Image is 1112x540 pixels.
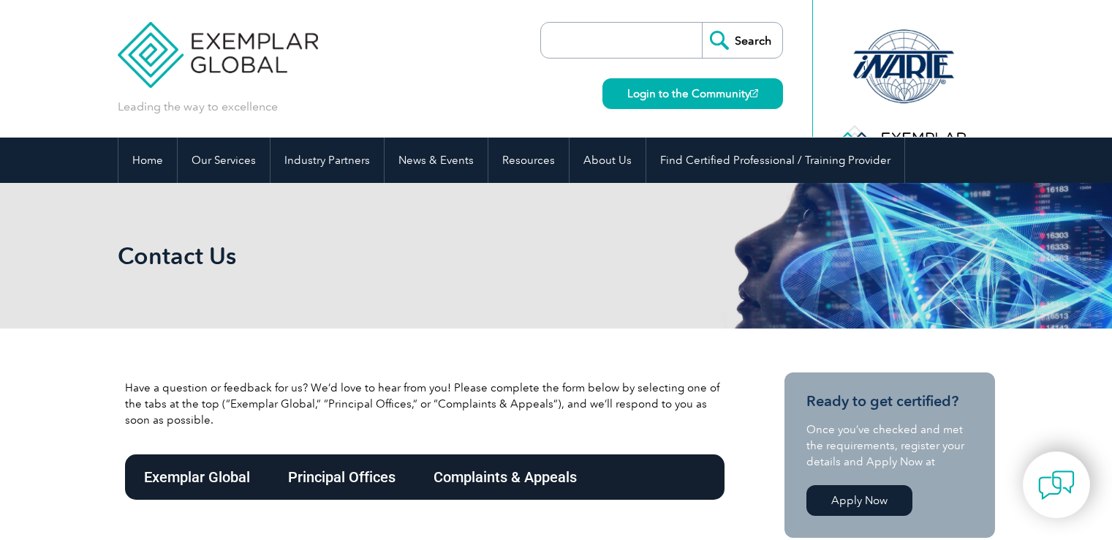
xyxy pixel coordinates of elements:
[750,89,758,97] img: open_square.png
[602,78,783,109] a: Login to the Community
[118,241,679,270] h1: Contact Us
[118,99,278,115] p: Leading the way to excellence
[385,138,488,183] a: News & Events
[415,454,596,500] div: Complaints & Appeals
[125,380,725,428] p: Have a question or feedback for us? We’d love to hear from you! Please complete the form below by...
[570,138,646,183] a: About Us
[178,138,270,183] a: Our Services
[806,485,912,516] a: Apply Now
[271,138,384,183] a: Industry Partners
[269,454,415,500] div: Principal Offices
[1038,467,1075,503] img: contact-chat.png
[806,421,973,470] p: Once you’ve checked and met the requirements, register your details and Apply Now at
[125,454,269,500] div: Exemplar Global
[646,138,904,183] a: Find Certified Professional / Training Provider
[806,392,973,410] h3: Ready to get certified?
[488,138,569,183] a: Resources
[702,23,782,58] input: Search
[118,138,177,183] a: Home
